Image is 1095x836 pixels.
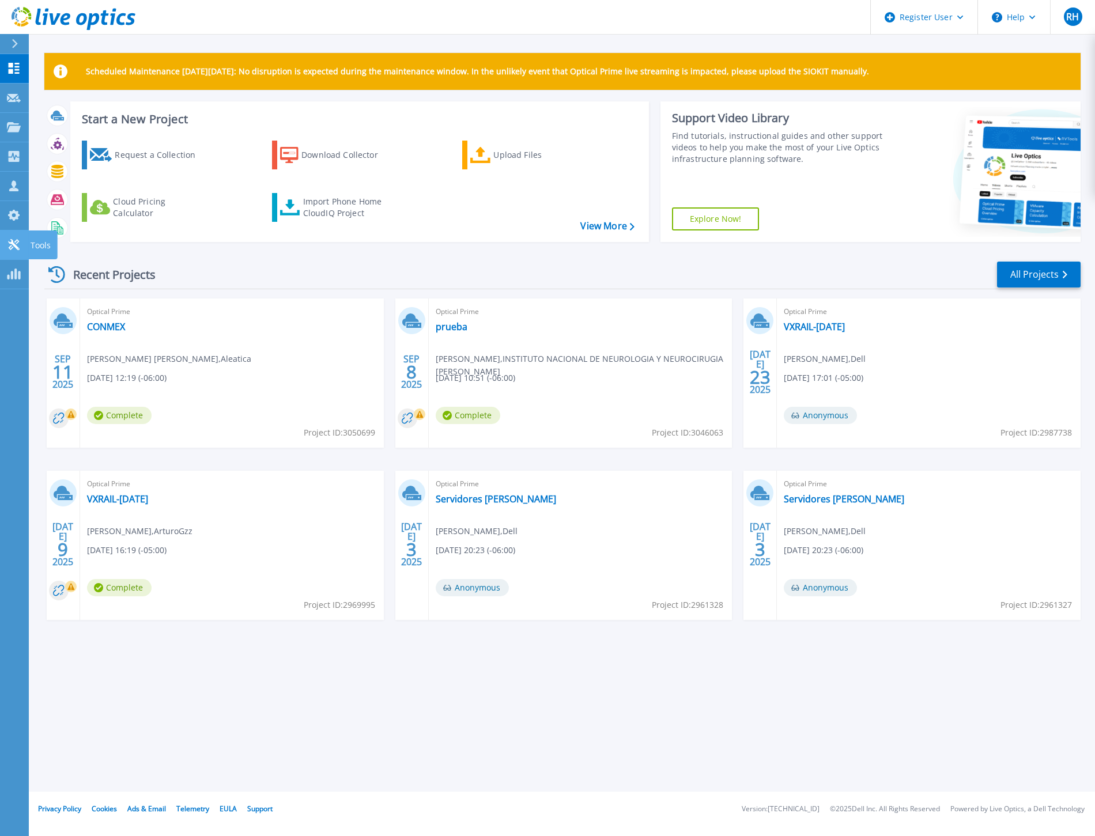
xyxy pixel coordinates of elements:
[672,130,886,165] div: Find tutorials, instructional guides and other support videos to help you make the most of your L...
[784,478,1074,490] span: Optical Prime
[247,804,273,814] a: Support
[950,805,1085,813] li: Powered by Live Optics, a Dell Technology
[87,321,125,332] a: CONMEX
[87,407,152,424] span: Complete
[303,196,393,219] div: Import Phone Home CloudIQ Project
[82,113,634,126] h3: Start a New Project
[87,478,377,490] span: Optical Prime
[272,141,401,169] a: Download Collector
[52,523,74,565] div: [DATE] 2025
[127,804,166,814] a: Ads & Email
[580,221,634,232] a: View More
[31,230,51,260] p: Tools
[406,544,417,554] span: 3
[436,321,467,332] a: prueba
[436,407,500,424] span: Complete
[1000,599,1072,611] span: Project ID: 2961327
[436,544,515,557] span: [DATE] 20:23 (-06:00)
[784,305,1074,318] span: Optical Prime
[87,525,192,538] span: [PERSON_NAME] , ArturoGzz
[406,367,417,377] span: 8
[755,544,765,554] span: 3
[301,143,394,167] div: Download Collector
[749,523,771,565] div: [DATE] 2025
[672,207,760,230] a: Explore Now!
[672,111,886,126] div: Support Video Library
[401,351,422,393] div: SEP 2025
[436,372,515,384] span: [DATE] 10:51 (-06:00)
[436,493,556,505] a: Servidores [PERSON_NAME]
[304,599,375,611] span: Project ID: 2969995
[436,353,732,378] span: [PERSON_NAME] , INSTITUTO NACIONAL DE NEUROLOGIA Y NEUROCIRUGIA [PERSON_NAME]
[82,141,210,169] a: Request a Collection
[87,372,167,384] span: [DATE] 12:19 (-06:00)
[87,353,251,365] span: [PERSON_NAME] [PERSON_NAME] , Aleatica
[52,367,73,377] span: 11
[87,305,377,318] span: Optical Prime
[784,372,863,384] span: [DATE] 17:01 (-05:00)
[750,372,771,382] span: 23
[784,321,845,332] a: VXRAIL-[DATE]
[436,305,726,318] span: Optical Prime
[436,579,509,596] span: Anonymous
[436,525,518,538] span: [PERSON_NAME] , Dell
[652,599,723,611] span: Project ID: 2961328
[58,544,68,554] span: 9
[784,353,866,365] span: [PERSON_NAME] , Dell
[784,525,866,538] span: [PERSON_NAME] , Dell
[401,523,422,565] div: [DATE] 2025
[115,143,207,167] div: Request a Collection
[784,544,863,557] span: [DATE] 20:23 (-06:00)
[82,193,210,222] a: Cloud Pricing Calculator
[86,67,869,76] p: Scheduled Maintenance [DATE][DATE]: No disruption is expected during the maintenance window. In t...
[1066,12,1079,21] span: RH
[784,407,857,424] span: Anonymous
[830,805,940,813] li: © 2025 Dell Inc. All Rights Reserved
[784,493,904,505] a: Servidores [PERSON_NAME]
[52,351,74,393] div: SEP 2025
[997,262,1081,288] a: All Projects
[92,804,117,814] a: Cookies
[176,804,209,814] a: Telemetry
[493,143,586,167] div: Upload Files
[742,805,820,813] li: Version: [TECHNICAL_ID]
[652,426,723,439] span: Project ID: 3046063
[436,478,726,490] span: Optical Prime
[113,196,205,219] div: Cloud Pricing Calculator
[749,351,771,393] div: [DATE] 2025
[462,141,591,169] a: Upload Files
[87,493,148,505] a: VXRAIL-[DATE]
[38,804,81,814] a: Privacy Policy
[784,579,857,596] span: Anonymous
[304,426,375,439] span: Project ID: 3050699
[44,260,171,289] div: Recent Projects
[220,804,237,814] a: EULA
[87,579,152,596] span: Complete
[87,544,167,557] span: [DATE] 16:19 (-05:00)
[1000,426,1072,439] span: Project ID: 2987738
